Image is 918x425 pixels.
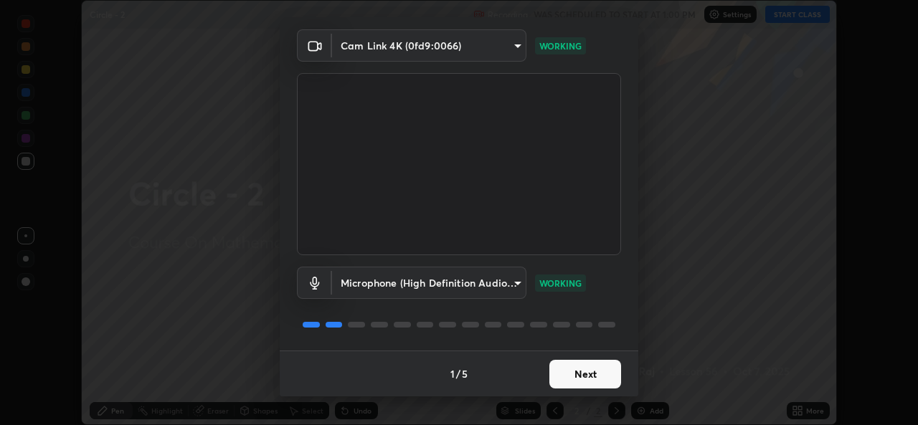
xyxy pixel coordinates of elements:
[539,39,582,52] p: WORKING
[332,267,526,299] div: Cam Link 4K (0fd9:0066)
[450,366,455,381] h4: 1
[332,29,526,62] div: Cam Link 4K (0fd9:0066)
[539,277,582,290] p: WORKING
[549,360,621,388] button: Next
[462,366,468,381] h4: 5
[456,366,460,381] h4: /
